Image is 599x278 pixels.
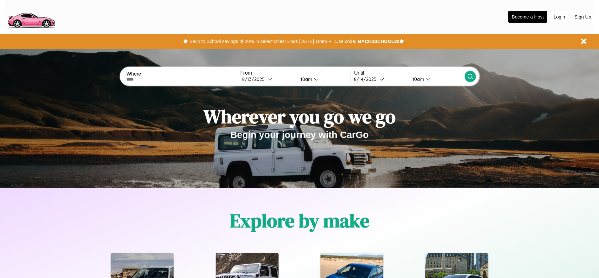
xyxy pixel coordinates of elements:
b: BACK2SCHOOL20 [358,39,399,44]
label: From [240,70,351,76]
div: 10am [297,76,314,82]
label: Where [126,71,237,77]
button: Login [550,11,568,23]
button: 8/13/2025 [240,76,295,82]
button: Back to School savings of 20% in select cities! Ends [DATE] 10am PT.Use code: [188,37,358,46]
button: Sign Up [571,11,594,23]
label: Until [354,70,464,76]
h1: Explore by make [230,208,369,233]
div: 10am [409,76,426,82]
img: logo [5,3,58,29]
div: 8 / 13 / 2025 [242,76,268,82]
button: 10am [407,76,464,82]
button: 10am [295,76,351,82]
div: 8 / 14 / 2025 [354,76,379,82]
button: Become a Host [508,11,547,23]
